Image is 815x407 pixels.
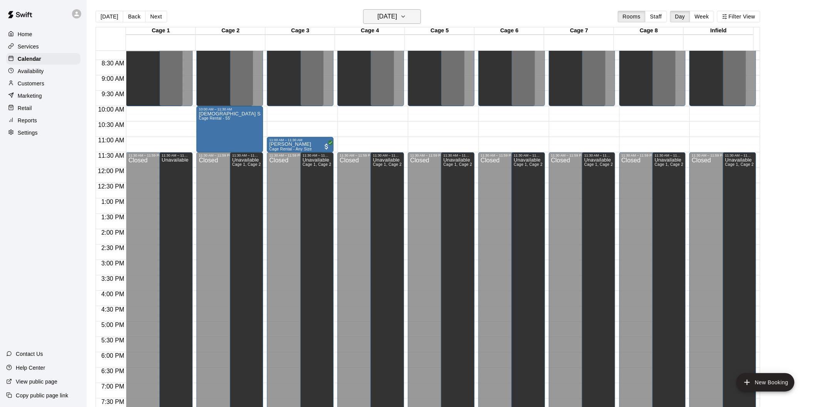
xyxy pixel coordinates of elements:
h6: [DATE] [377,11,397,22]
span: 2:30 PM [99,245,126,251]
button: add [736,373,795,392]
span: 9:30 AM [100,91,126,97]
span: 5:30 PM [99,337,126,344]
span: Cage Rental - Any Size [269,147,312,151]
span: 1:00 PM [99,198,126,205]
p: Reports [18,117,37,124]
div: 11:30 AM – 11:59 PM [551,153,603,157]
div: 11:00 AM – 11:30 AM: Evan Boschert [267,137,334,152]
a: Customers [6,78,80,89]
span: 4:30 PM [99,306,126,313]
div: 11:30 AM – 11:30 PM [373,153,401,157]
span: 9:00 AM [100,75,126,82]
span: 6:00 PM [99,352,126,359]
button: Staff [645,11,667,22]
span: Cage 1, Cage 2, Cage 3, Cage 4, Cage 5, Cage 6, Cage 7, Cage 8, Infield [514,162,650,167]
a: Home [6,28,80,40]
div: 11:30 AM – 11:30 PM [725,153,754,157]
span: Cage 1, Cage 2, Cage 3, Cage 4, Cage 5, Cage 6, Cage 7, Cage 8, Infield [232,162,368,167]
p: Customers [18,80,44,87]
button: Filter View [717,11,760,22]
button: Next [145,11,167,22]
p: Settings [18,129,38,137]
div: 11:30 AM – 11:30 PM [303,153,331,157]
p: Retail [18,104,32,112]
span: 11:30 AM [96,152,126,159]
div: Cage 4 [335,27,405,35]
a: Reports [6,115,80,126]
span: 6:30 PM [99,368,126,374]
span: 11:00 AM [96,137,126,143]
p: Marketing [18,92,42,100]
div: Cage 5 [405,27,475,35]
button: [DATE] [363,9,421,24]
div: 11:30 AM – 11:30 PM [443,153,472,157]
div: 11:30 AM – 11:30 PM [655,153,683,157]
div: Cage 8 [614,27,684,35]
span: Cage Rental - 55' [199,116,231,120]
button: Week [690,11,714,22]
span: 4:00 PM [99,291,126,297]
p: View public page [16,378,57,385]
span: 7:00 PM [99,383,126,390]
span: All customers have paid [323,143,330,150]
span: Cage 1, Cage 2, Cage 3, Cage 4, Cage 5, Cage 6, Cage 7, Cage 8, Infield [584,162,720,167]
span: 5:00 PM [99,322,126,328]
a: Retail [6,102,80,114]
p: Home [18,30,32,38]
span: 10:00 AM [96,106,126,113]
p: Services [18,43,39,50]
span: 1:30 PM [99,214,126,220]
span: 3:00 PM [99,260,126,267]
div: 11:30 AM – 11:59 PM [410,153,462,157]
div: Infield [684,27,753,35]
div: 11:30 AM – 11:59 PM [199,153,251,157]
a: Services [6,41,80,52]
div: Cage 3 [265,27,335,35]
a: Marketing [6,90,80,102]
div: 11:30 AM – 11:59 PM [481,153,533,157]
span: Cage 1, Cage 2, Cage 3, Cage 4, Cage 5, Cage 6, Cage 7, Cage 8, Infield [303,162,439,167]
div: 10:00 AM – 11:30 AM [199,107,261,111]
span: 3:30 PM [99,275,126,282]
div: 11:30 AM – 11:30 PM [514,153,542,157]
span: Cage 1, Cage 2, Cage 3, Cage 4, Cage 5, Cage 6, Cage 7, Cage 8, Infield [443,162,579,167]
span: 7:30 PM [99,399,126,405]
a: Calendar [6,53,80,65]
a: Settings [6,127,80,138]
div: Cage 1 [126,27,196,35]
div: 11:30 AM – 11:30 PM [162,153,190,157]
div: 10:00 AM – 11:30 AM: Lady Sluggers [196,106,263,152]
div: 11:30 AM – 11:59 PM [622,153,674,157]
button: Day [670,11,690,22]
span: 12:00 PM [96,168,126,174]
button: [DATE] [96,11,123,22]
div: 11:30 AM – 11:59 PM [692,153,744,157]
div: 11:30 AM – 11:59 PM [340,153,392,157]
span: 8:30 AM [100,60,126,67]
p: Contact Us [16,350,43,358]
div: 11:30 AM – 11:59 PM [128,153,180,157]
div: Cage 2 [196,27,265,35]
p: Help Center [16,364,45,372]
p: Availability [18,67,44,75]
a: Availability [6,65,80,77]
div: 11:30 AM – 11:30 PM [232,153,261,157]
div: 11:30 AM – 11:59 PM [269,153,321,157]
div: 11:00 AM – 11:30 AM [269,138,331,142]
span: Cage 1, Cage 2, Cage 3, Cage 4, Cage 5, Cage 6, Cage 7, Cage 8, Infield [655,162,791,167]
p: Copy public page link [16,392,68,399]
button: Back [123,11,146,22]
p: Calendar [18,55,41,63]
span: Cage 1, Cage 2, Cage 3, Cage 4, Cage 5, Cage 6, Cage 7, Cage 8, Infield [373,162,509,167]
div: Cage 6 [475,27,544,35]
